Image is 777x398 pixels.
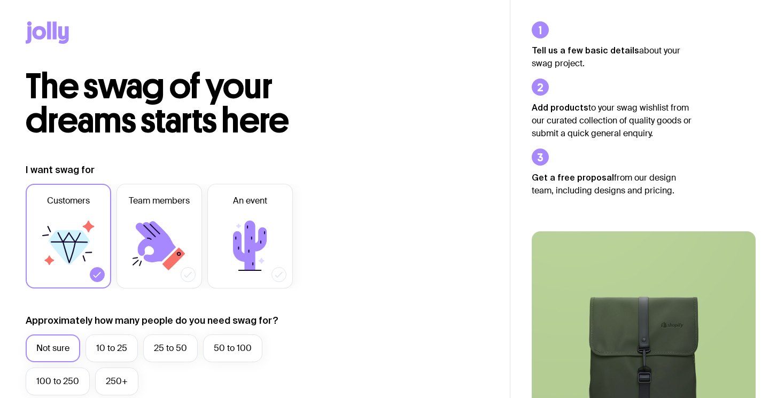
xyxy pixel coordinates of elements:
label: 100 to 250 [26,368,90,395]
label: Approximately how many people do you need swag for? [26,314,278,327]
label: Not sure [26,334,80,362]
p: from our design team, including designs and pricing. [532,171,692,197]
span: An event [233,194,267,207]
strong: Get a free proposal [532,173,614,182]
label: 25 to 50 [143,334,198,362]
span: Customers [47,194,90,207]
strong: Add products [532,103,588,112]
strong: Tell us a few basic details [532,45,639,55]
span: The swag of your dreams starts here [26,65,289,142]
span: Team members [129,194,190,207]
label: 50 to 100 [203,334,262,362]
label: I want swag for [26,163,95,176]
label: 10 to 25 [86,334,138,362]
label: 250+ [95,368,138,395]
p: about your swag project. [532,44,692,70]
p: to your swag wishlist from our curated collection of quality goods or submit a quick general enqu... [532,101,692,140]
